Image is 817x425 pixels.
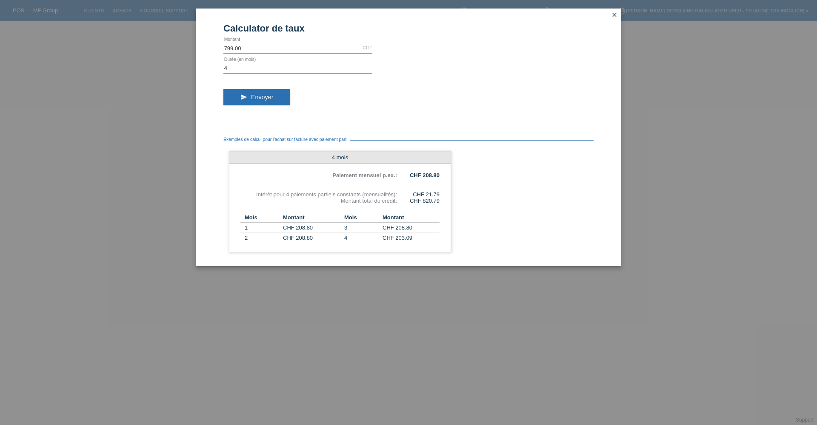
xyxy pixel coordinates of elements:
div: CHF 820.79 [397,198,440,204]
div: 4 mois [229,152,451,164]
th: Montant [283,212,340,223]
i: close [611,11,618,18]
span: Envoyer [251,94,273,101]
td: CHF 208.80 [383,223,440,233]
td: CHF 203.09 [383,233,440,243]
td: 3 [340,223,383,233]
td: CHF 208.80 [283,233,340,243]
h1: Calculator de taux [223,23,594,34]
div: CHF 21.79 [397,191,440,198]
td: CHF 208.80 [283,223,340,233]
span: Exemples de calcul pour l’achat sur facture avec paiement parti [223,137,350,142]
th: Mois [340,212,383,223]
div: Intérêt pour 4 paiements partiels constants (mensualités): [240,191,397,198]
b: CHF 208.80 [410,172,440,178]
a: close [609,11,620,20]
div: CHF [363,45,372,50]
td: 4 [340,233,383,243]
td: 1 [240,223,283,233]
button: send Envoyer [223,89,290,105]
th: Mois [240,212,283,223]
th: Montant [383,212,440,223]
b: Paiement mensuel p.ex.: [332,172,397,178]
div: Montant total du crédit: [240,198,397,204]
td: 2 [240,233,283,243]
